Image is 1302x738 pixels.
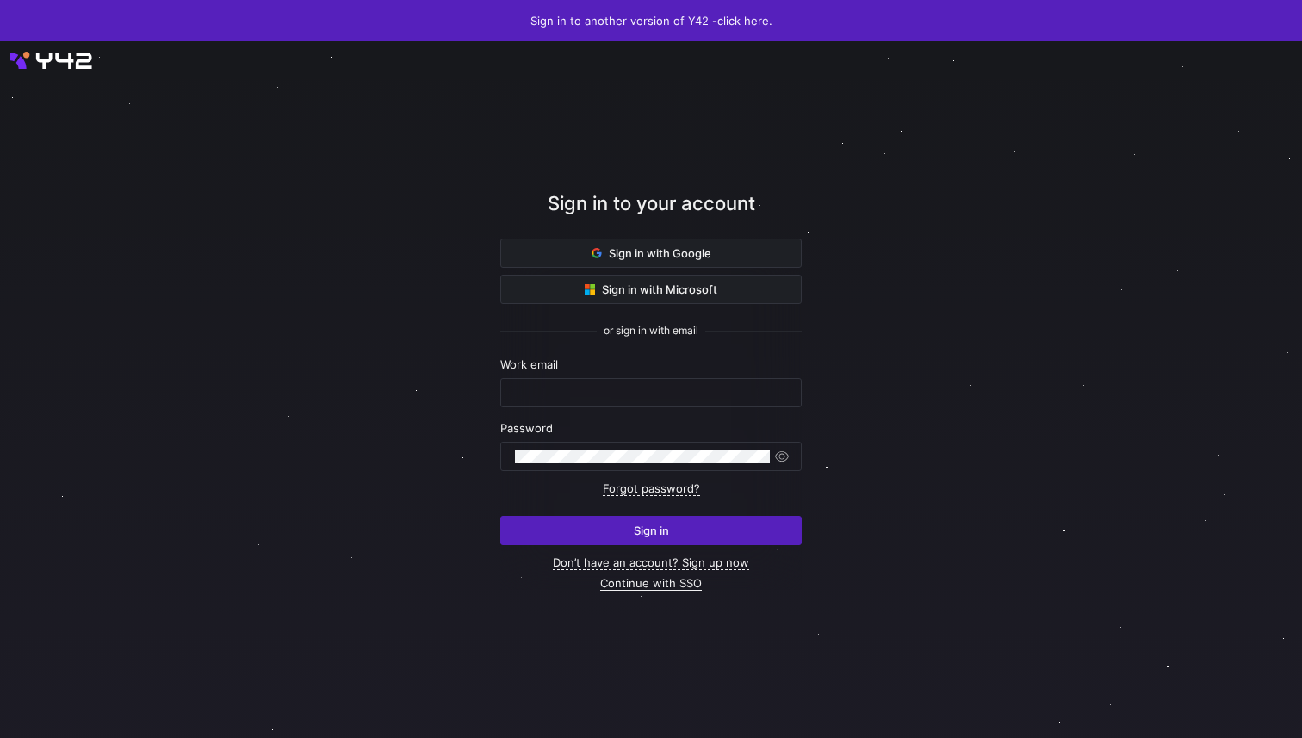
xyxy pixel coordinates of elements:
[585,282,717,296] span: Sign in with Microsoft
[634,524,669,537] span: Sign in
[717,14,772,28] a: click here.
[500,421,553,435] span: Password
[500,357,558,371] span: Work email
[500,516,802,545] button: Sign in
[592,246,711,260] span: Sign in with Google
[604,325,698,337] span: or sign in with email
[500,275,802,304] button: Sign in with Microsoft
[500,239,802,268] button: Sign in with Google
[500,189,802,239] div: Sign in to your account
[553,555,749,570] a: Don’t have an account? Sign up now
[600,576,702,591] a: Continue with SSO
[603,481,700,496] a: Forgot password?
